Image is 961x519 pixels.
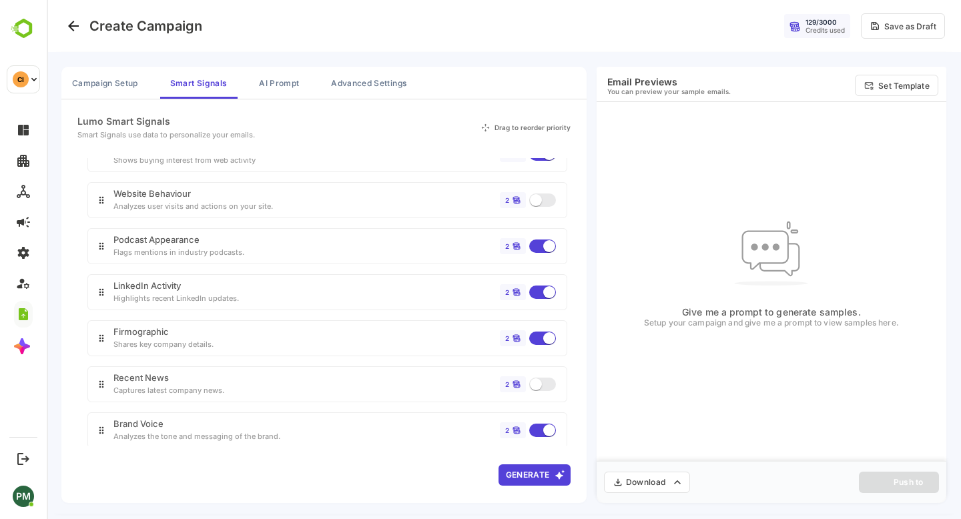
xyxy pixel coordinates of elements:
[458,243,462,249] div: 2
[37,179,517,221] div: Website BehaviourAnalyzes user visits and actions on your site.2
[67,155,209,165] div: Shows buying interest from web activity
[202,67,263,99] button: AI Prompt
[838,21,890,31] div: Save as Draft
[67,386,178,395] div: Captures latest company news.
[557,472,644,493] button: Download
[31,115,208,127] div: Lumo Smart Signals
[561,76,685,87] h6: Email Previews
[67,432,234,441] div: Analyzes the tone and messaging of the brand.
[15,67,102,99] button: Campaign Setup
[458,197,462,203] div: 2
[274,67,370,99] button: Advanced Settings
[448,124,524,131] div: Drag to reorder priority
[832,81,882,91] p: Set Template
[67,201,226,211] div: Analyzes user visits and actions on your site.
[37,363,517,406] div: Recent NewsCaptures latest company news.2
[43,18,155,34] h4: Create Campaign
[67,420,234,428] div: Brand Voice
[808,75,892,96] button: Set Template
[37,409,517,452] div: Brand VoiceAnalyzes the tone and messaging of the brand.2
[13,71,29,87] div: CI
[14,450,32,468] button: Logout
[759,18,790,26] div: 129 / 3000
[561,87,685,95] p: You can preview your sample emails.
[67,282,192,290] div: LinkedIn Activity
[67,235,198,244] div: Podcast Appearance
[37,317,517,360] div: FirmographicShares key company details.2
[37,271,517,314] div: LinkedIn ActivityHighlights recent LinkedIn updates.2
[67,189,226,198] div: Website Behaviour
[759,26,798,34] div: Credits used
[113,67,191,99] button: Smart Signals
[37,225,517,268] div: Podcast AppearanceFlags mentions in industry podcasts.2
[458,289,462,296] div: 2
[7,16,41,41] img: BambooboxLogoMark.f1c84d78b4c51b1a7b5f700c9845e183.svg
[597,306,852,318] p: Give me a prompt to generate samples.
[67,328,167,336] div: Firmographic
[452,464,524,486] button: Generate
[67,340,167,349] div: Shares key company details.
[16,15,37,37] button: Go back
[458,381,462,388] div: 2
[458,427,462,434] div: 2
[13,486,34,507] div: PM
[67,294,192,303] div: Highlights recent LinkedIn updates.
[458,335,462,342] div: 2
[814,13,898,39] button: Save as Draft
[15,67,540,99] div: campaign tabs
[597,318,852,329] p: Setup your campaign and give me a prompt to view samples here.
[67,247,198,257] div: Flags mentions in industry podcasts.
[67,374,178,382] div: Recent News
[31,130,208,139] div: Smart Signals use data to personalize your emails.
